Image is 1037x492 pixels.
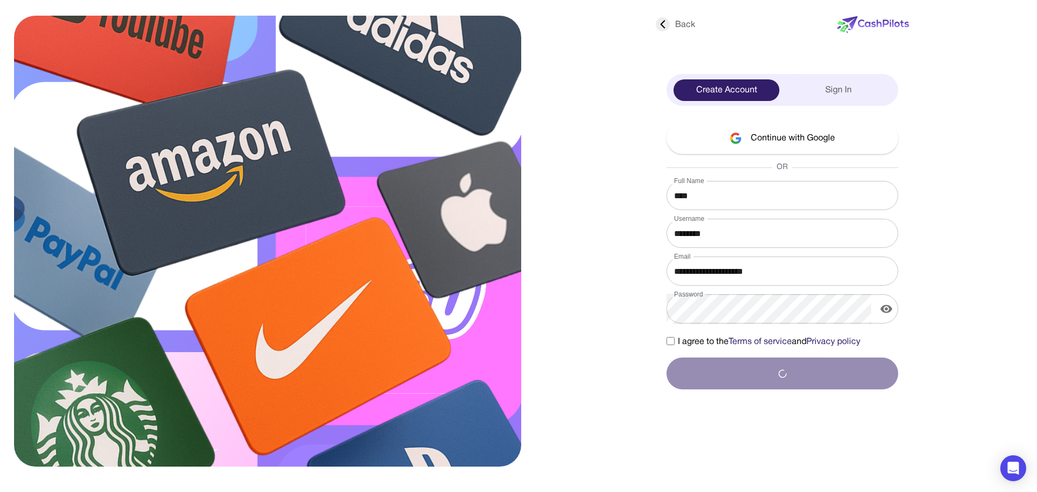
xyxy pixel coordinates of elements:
label: Username [674,214,704,223]
button: display the password [876,298,897,320]
input: I agree to theTerms of serviceandPrivacy policy [666,337,675,345]
button: Continue with Google [666,122,898,154]
div: Back [656,18,695,31]
div: Open Intercom Messenger [1000,455,1026,481]
span: OR [772,162,792,173]
div: Create Account [674,79,779,101]
a: Terms of service [729,338,792,346]
span: I agree to the and [678,335,860,348]
label: Password [674,289,703,299]
div: Sign In [785,79,891,101]
img: sign-up.svg [14,16,521,467]
label: Email [674,252,691,261]
img: new-logo.svg [837,16,909,33]
a: Privacy policy [806,338,860,346]
label: Full Name [674,176,704,185]
img: google-logo.svg [730,132,742,144]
